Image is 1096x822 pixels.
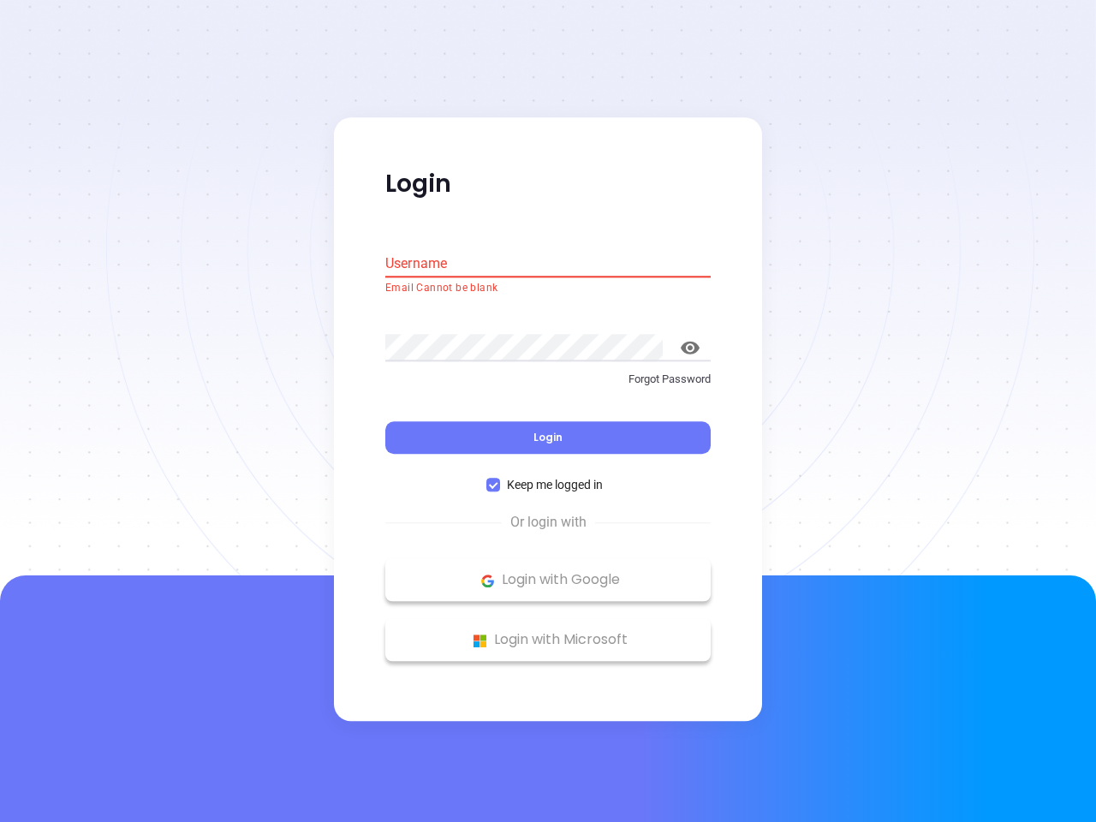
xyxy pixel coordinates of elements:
span: Or login with [502,513,595,533]
button: Microsoft Logo Login with Microsoft [385,619,711,662]
img: Microsoft Logo [469,630,491,652]
img: Google Logo [477,570,498,592]
button: Login [385,422,711,455]
button: Google Logo Login with Google [385,559,711,602]
p: Login [385,169,711,200]
p: Forgot Password [385,371,711,388]
span: Keep me logged in [500,476,610,495]
p: Email Cannot be blank [385,280,711,297]
p: Login with Microsoft [394,628,702,653]
span: Login [533,431,563,445]
button: toggle password visibility [670,327,711,368]
p: Login with Google [394,568,702,593]
a: Forgot Password [385,371,711,402]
